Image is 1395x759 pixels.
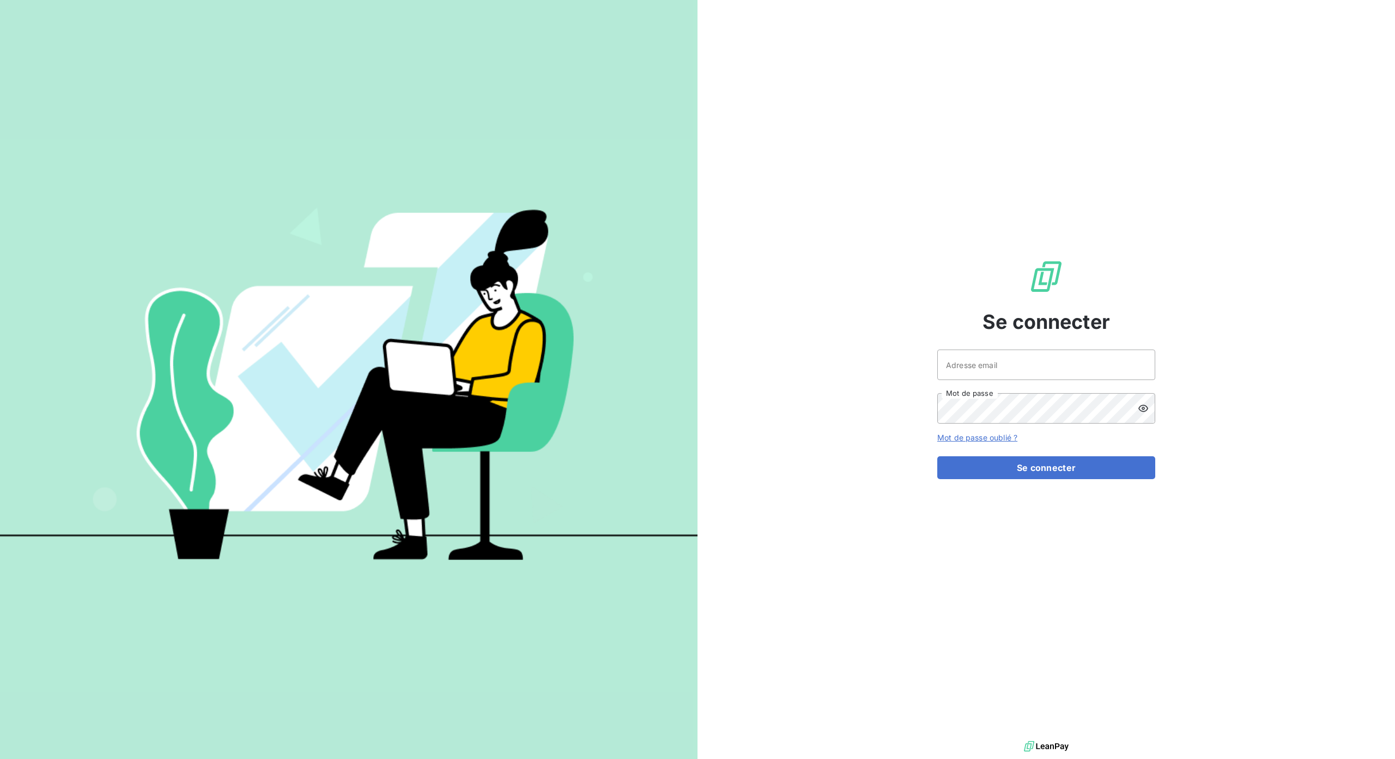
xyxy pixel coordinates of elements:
[982,307,1110,336] span: Se connecter
[937,433,1017,442] a: Mot de passe oublié ?
[1024,738,1069,755] img: logo
[1029,259,1064,294] img: Logo LeanPay
[937,456,1155,479] button: Se connecter
[937,350,1155,380] input: placeholder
